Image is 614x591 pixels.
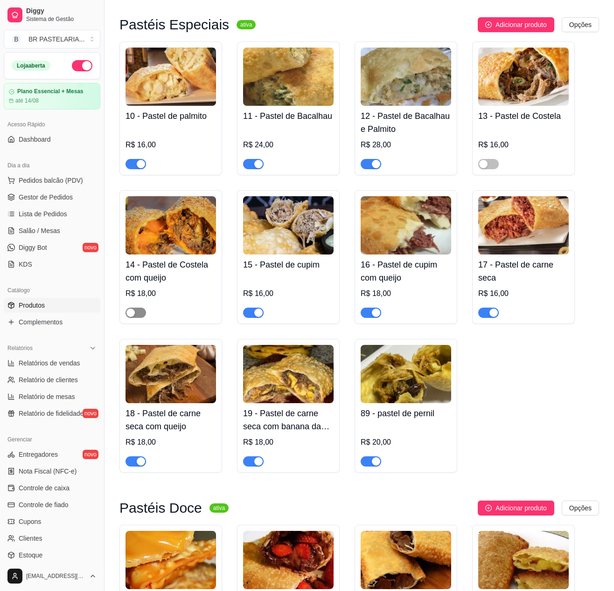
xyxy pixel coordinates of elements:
[478,48,569,106] img: product-image
[478,288,569,299] div: R$ 16,00
[4,173,100,188] button: Pedidos balcão (PDV)
[4,531,100,546] a: Clientes
[4,447,100,462] a: Entregadoresnovo
[126,196,216,254] img: product-image
[4,206,100,221] a: Lista de Pedidos
[243,48,334,106] img: product-image
[19,534,42,543] span: Clientes
[4,223,100,238] a: Salão / Mesas
[4,30,100,48] button: Select a team
[361,345,451,403] img: product-image
[19,260,32,269] span: KDS
[4,497,100,512] a: Controle de fiado
[478,196,569,254] img: product-image
[485,21,492,28] span: plus-circle
[4,565,100,587] button: [EMAIL_ADDRESS][DOMAIN_NAME]
[361,110,451,136] h4: 12 - Pastel de Bacalhau e Palmito
[126,258,216,284] h4: 14 - Pastel de Costela com queijo
[12,61,50,71] div: Loja aberta
[495,20,547,30] span: Adicionar produto
[243,345,334,403] img: product-image
[4,190,100,205] a: Gestor de Pedidos
[4,548,100,563] a: Estoque
[126,288,216,299] div: R$ 18,00
[4,406,100,421] a: Relatório de fidelidadenovo
[243,139,334,151] div: R$ 24,00
[15,97,39,104] article: até 14/08
[4,514,100,529] a: Cupons
[126,110,216,123] h4: 10 - Pastel de palmito
[478,531,569,589] img: product-image
[4,389,100,404] a: Relatório de mesas
[19,450,58,459] span: Entregadores
[72,60,92,71] button: Alterar Status
[4,132,100,147] a: Dashboard
[361,258,451,284] h4: 16 - Pastel de cupim com queijo
[478,17,554,32] button: Adicionar produto
[19,135,51,144] span: Dashboard
[4,356,100,371] a: Relatórios de vendas
[19,358,80,368] span: Relatórios de vendas
[126,407,216,433] h4: 18 - Pastel de carne seca com queijo
[209,503,229,513] sup: ativa
[4,257,100,272] a: KDS
[4,240,100,255] a: Diggy Botnovo
[562,17,599,32] button: Opções
[19,467,77,476] span: Nota Fiscal (NFC-e)
[17,88,84,95] article: Plano Essencial + Mesas
[19,301,45,310] span: Produtos
[569,20,592,30] span: Opções
[19,375,78,385] span: Relatório de clientes
[19,317,63,327] span: Complementos
[569,503,592,513] span: Opções
[19,226,60,235] span: Salão / Mesas
[562,501,599,515] button: Opções
[243,288,334,299] div: R$ 16,00
[19,192,73,202] span: Gestor de Pedidos
[243,258,334,271] h4: 15 - Pastel de cupim
[126,531,216,589] img: product-image
[361,139,451,151] div: R$ 28,00
[478,258,569,284] h4: 17 - Pastel de carne seca
[126,139,216,151] div: R$ 16,00
[4,158,100,173] div: Dia a dia
[126,48,216,106] img: product-image
[243,110,334,123] h4: 11 - Pastel de Bacalhau
[4,83,100,110] a: Plano Essencial + Mesasaté 14/08
[4,464,100,479] a: Nota Fiscal (NFC-e)
[243,531,334,589] img: product-image
[4,283,100,298] div: Catálogo
[485,505,492,511] span: plus-circle
[478,110,569,123] h4: 13 - Pastel de Costela
[19,409,84,418] span: Relatório de fidelidade
[495,503,547,513] span: Adicionar produto
[19,517,41,526] span: Cupons
[4,298,100,313] a: Produtos
[19,483,70,493] span: Controle de caixa
[119,19,229,30] h3: Pastéis Especiais
[361,437,451,448] div: R$ 20,00
[4,432,100,447] div: Gerenciar
[12,34,21,44] span: B
[7,344,33,352] span: Relatórios
[4,372,100,387] a: Relatório de clientes
[19,392,75,401] span: Relatório de mesas
[26,572,85,580] span: [EMAIL_ADDRESS][DOMAIN_NAME]
[243,437,334,448] div: R$ 18,00
[126,345,216,403] img: product-image
[26,15,97,23] span: Sistema de Gestão
[243,407,334,433] h4: 19 - Pastel de carne seca com banana da terra
[478,501,554,515] button: Adicionar produto
[361,196,451,254] img: product-image
[4,4,100,26] a: DiggySistema de Gestão
[19,243,47,252] span: Diggy Bot
[237,20,256,29] sup: ativa
[19,209,67,219] span: Lista de Pedidos
[361,48,451,106] img: product-image
[26,7,97,15] span: Diggy
[19,500,69,509] span: Controle de fiado
[19,176,83,185] span: Pedidos balcão (PDV)
[4,117,100,132] div: Acesso Rápido
[4,315,100,330] a: Complementos
[4,481,100,495] a: Controle de caixa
